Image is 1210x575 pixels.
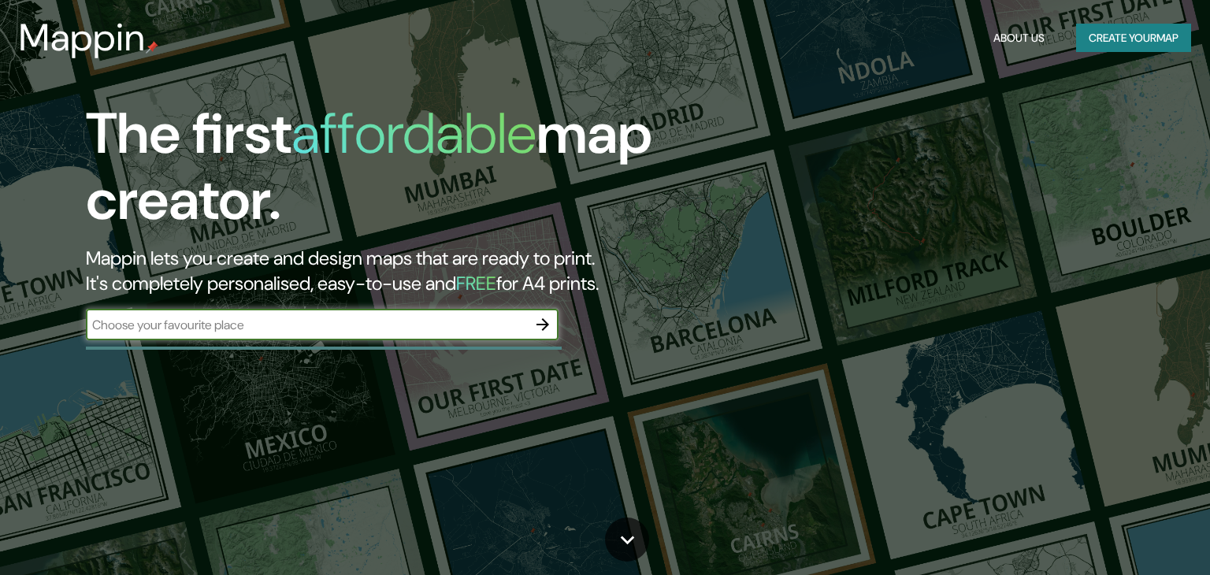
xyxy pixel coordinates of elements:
[86,246,691,296] h2: Mappin lets you create and design maps that are ready to print. It's completely personalised, eas...
[291,97,536,170] h1: affordable
[146,41,158,54] img: mappin-pin
[456,271,496,295] h5: FREE
[86,316,527,334] input: Choose your favourite place
[19,16,146,60] h3: Mappin
[1076,24,1191,53] button: Create yourmap
[987,24,1051,53] button: About Us
[86,101,691,246] h1: The first map creator.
